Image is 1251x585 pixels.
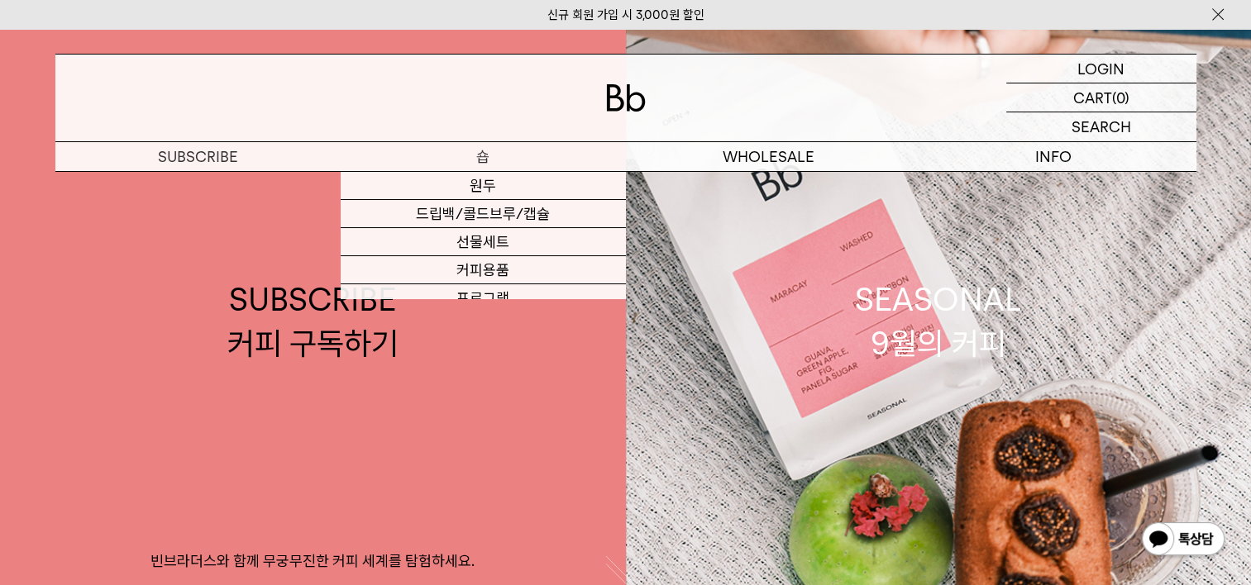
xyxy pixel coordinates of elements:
[1073,83,1112,112] p: CART
[341,228,626,256] a: 선물세트
[55,142,341,171] a: SUBSCRIBE
[1006,83,1196,112] a: CART (0)
[1072,112,1131,141] p: SEARCH
[1112,83,1129,112] p: (0)
[341,142,626,171] a: 숍
[1140,521,1226,560] img: 카카오톡 채널 1:1 채팅 버튼
[911,142,1196,171] p: INFO
[855,278,1022,365] div: SEASONAL 9월의 커피
[341,284,626,312] a: 프로그램
[626,142,911,171] p: WHOLESALE
[547,7,704,22] a: 신규 회원 가입 시 3,000원 할인
[227,278,399,365] div: SUBSCRIBE 커피 구독하기
[606,84,646,112] img: 로고
[1006,55,1196,83] a: LOGIN
[1077,55,1124,83] p: LOGIN
[341,200,626,228] a: 드립백/콜드브루/캡슐
[341,172,626,200] a: 원두
[341,256,626,284] a: 커피용품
